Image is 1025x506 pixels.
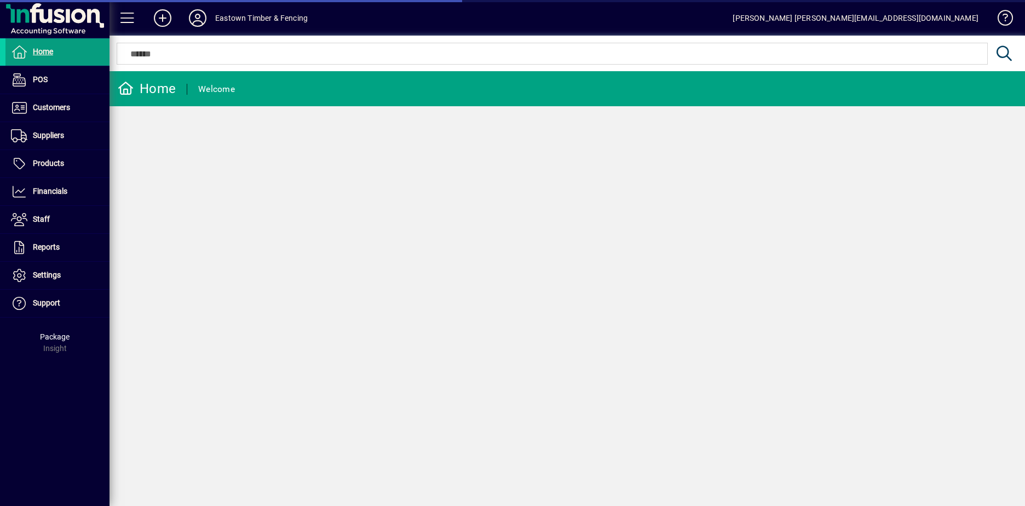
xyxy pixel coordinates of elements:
[33,243,60,251] span: Reports
[5,122,110,150] a: Suppliers
[33,47,53,56] span: Home
[33,131,64,140] span: Suppliers
[33,215,50,223] span: Staff
[33,103,70,112] span: Customers
[118,80,176,97] div: Home
[40,332,70,341] span: Package
[215,9,308,27] div: Eastown Timber & Fencing
[733,9,978,27] div: [PERSON_NAME] [PERSON_NAME][EMAIL_ADDRESS][DOMAIN_NAME]
[145,8,180,28] button: Add
[5,94,110,122] a: Customers
[198,81,235,98] div: Welcome
[5,150,110,177] a: Products
[33,75,48,84] span: POS
[989,2,1011,38] a: Knowledge Base
[180,8,215,28] button: Profile
[5,290,110,317] a: Support
[5,178,110,205] a: Financials
[33,159,64,168] span: Products
[5,66,110,94] a: POS
[5,234,110,261] a: Reports
[33,271,61,279] span: Settings
[5,262,110,289] a: Settings
[33,298,60,307] span: Support
[5,206,110,233] a: Staff
[33,187,67,196] span: Financials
